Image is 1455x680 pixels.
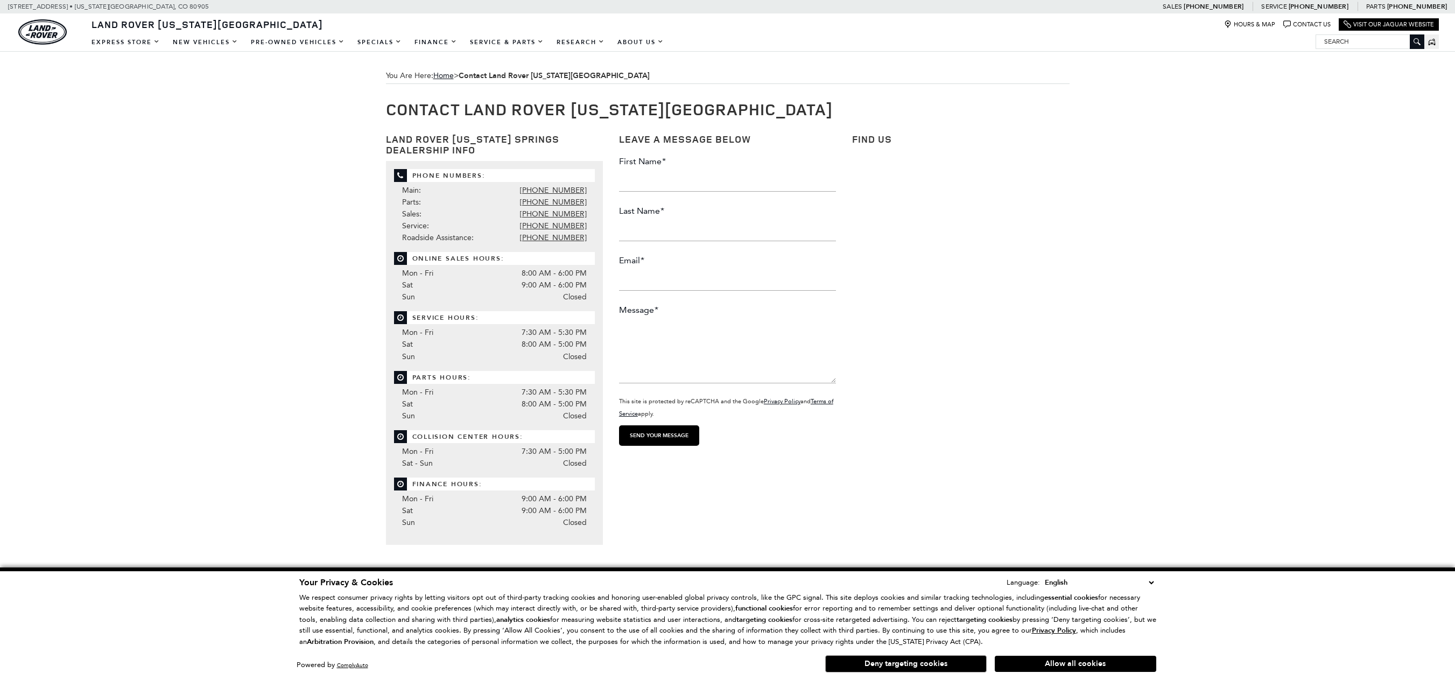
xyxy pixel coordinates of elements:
[563,351,587,363] span: Closed
[92,18,323,31] span: Land Rover [US_STATE][GEOGRAPHIC_DATA]
[433,71,650,80] span: >
[1261,3,1287,10] span: Service
[1044,593,1098,602] strong: essential cookies
[463,33,550,52] a: Service & Parts
[619,398,833,417] a: Terms of Service
[619,425,699,446] input: Send your message
[402,221,429,230] span: Service:
[337,662,368,669] a: ComplyAuto
[764,398,800,405] a: Privacy Policy
[85,33,670,52] nav: Main Navigation
[402,506,413,515] span: Sat
[522,505,587,517] span: 9:00 AM - 6:00 PM
[522,387,587,398] span: 7:30 AM - 5:30 PM
[386,68,1070,84] div: Breadcrumbs
[1224,20,1275,29] a: Hours & Map
[496,615,550,625] strong: analytics cookies
[166,33,244,52] a: New Vehicles
[18,19,67,45] img: Land Rover
[402,209,421,219] span: Sales:
[1007,579,1040,586] div: Language:
[402,388,433,397] span: Mon - Fri
[563,517,587,529] span: Closed
[402,518,415,527] span: Sun
[1289,2,1348,11] a: [PHONE_NUMBER]
[1163,3,1182,10] span: Sales
[563,410,587,422] span: Closed
[522,327,587,339] span: 7:30 AM - 5:30 PM
[85,33,166,52] a: EXPRESS STORE
[402,292,415,302] span: Sun
[1344,20,1434,29] a: Visit Our Jaguar Website
[402,494,433,503] span: Mon - Fri
[611,33,670,52] a: About Us
[386,134,603,156] h3: Land Rover [US_STATE] Springs Dealership Info
[1387,2,1447,11] a: [PHONE_NUMBER]
[307,637,374,647] strong: Arbitration Provision
[619,398,833,417] small: This site is protected by reCAPTCHA and the Google and apply.
[459,71,650,81] strong: Contact Land Rover [US_STATE][GEOGRAPHIC_DATA]
[1032,626,1076,634] a: Privacy Policy
[408,33,463,52] a: Finance
[85,18,329,31] a: Land Rover [US_STATE][GEOGRAPHIC_DATA]
[402,447,433,456] span: Mon - Fri
[522,268,587,279] span: 8:00 AM - 6:00 PM
[735,604,793,613] strong: functional cookies
[522,493,587,505] span: 9:00 AM - 6:00 PM
[619,205,664,217] label: Last Name
[995,656,1156,672] button: Allow all cookies
[394,430,595,443] span: Collision Center Hours:
[386,100,1070,118] h1: Contact Land Rover [US_STATE][GEOGRAPHIC_DATA]
[394,169,595,182] span: Phone Numbers:
[736,615,792,625] strong: targeting cookies
[520,186,587,195] a: [PHONE_NUMBER]
[563,458,587,469] span: Closed
[402,411,415,420] span: Sun
[299,577,393,588] span: Your Privacy & Cookies
[852,134,1069,145] h3: Find Us
[1366,3,1386,10] span: Parts
[402,340,413,349] span: Sat
[520,209,587,219] a: [PHONE_NUMBER]
[1316,35,1424,48] input: Search
[402,233,474,242] span: Roadside Assistance:
[522,339,587,350] span: 8:00 AM - 5:00 PM
[520,198,587,207] a: [PHONE_NUMBER]
[394,252,595,265] span: Online Sales Hours:
[619,134,836,145] h3: Leave a Message Below
[386,68,1070,84] span: You Are Here:
[297,662,368,669] div: Powered by
[520,233,587,242] a: [PHONE_NUMBER]
[550,33,611,52] a: Research
[522,446,587,458] span: 7:30 AM - 5:00 PM
[351,33,408,52] a: Specials
[394,371,595,384] span: Parts Hours:
[1184,2,1243,11] a: [PHONE_NUMBER]
[522,398,587,410] span: 8:00 AM - 5:00 PM
[402,399,413,409] span: Sat
[619,255,644,267] label: Email
[402,328,433,337] span: Mon - Fri
[433,71,454,80] a: Home
[957,615,1013,625] strong: targeting cookies
[619,156,666,167] label: First Name
[563,291,587,303] span: Closed
[619,304,658,316] label: Message
[1042,577,1156,588] select: Language Select
[18,19,67,45] a: land-rover
[520,221,587,230] a: [PHONE_NUMBER]
[402,459,433,468] span: Sat - Sun
[394,478,595,490] span: Finance Hours:
[522,279,587,291] span: 9:00 AM - 6:00 PM
[394,311,595,324] span: Service Hours:
[402,186,421,195] span: Main:
[1283,20,1331,29] a: Contact Us
[402,269,433,278] span: Mon - Fri
[852,150,1069,363] iframe: Dealer location map
[825,655,987,672] button: Deny targeting cookies
[402,281,413,290] span: Sat
[8,3,209,10] a: [STREET_ADDRESS] • [US_STATE][GEOGRAPHIC_DATA], CO 80905
[1032,626,1076,635] u: Privacy Policy
[299,592,1156,648] p: We respect consumer privacy rights by letting visitors opt out of third-party tracking cookies an...
[402,198,421,207] span: Parts:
